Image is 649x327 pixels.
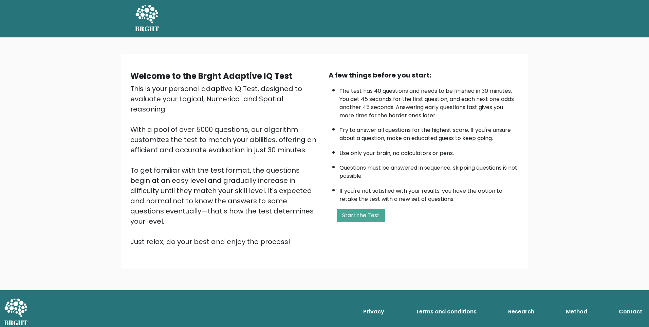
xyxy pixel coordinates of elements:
[616,305,645,319] a: Contact
[339,160,519,180] li: Questions must be answered in sequence; skipping questions is not possible.
[360,305,387,319] a: Privacy
[130,70,292,82] b: Welcome to the Brght Adaptive IQ Test
[135,3,160,35] a: BRGHT
[329,70,519,80] div: A few things before you start:
[413,305,479,319] a: Terms and conditions
[130,84,320,247] div: This is your personal adaptive IQ Test, designed to evaluate your Logical, Numerical and Spatial ...
[563,305,590,319] a: Method
[339,123,519,142] li: Try to answer all questions for the highest score. If you're unsure about a question, make an edu...
[339,184,519,203] li: If you're not satisfied with your results, you have the option to retake the test with a new set ...
[135,25,160,33] h5: BRGHT
[339,146,519,157] li: Use only your brain, no calculators or pens.
[339,84,519,120] li: The test has 40 questions and needs to be finished in 30 minutes. You get 45 seconds for the firs...
[337,209,385,222] button: Start the Test
[505,305,537,319] a: Research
